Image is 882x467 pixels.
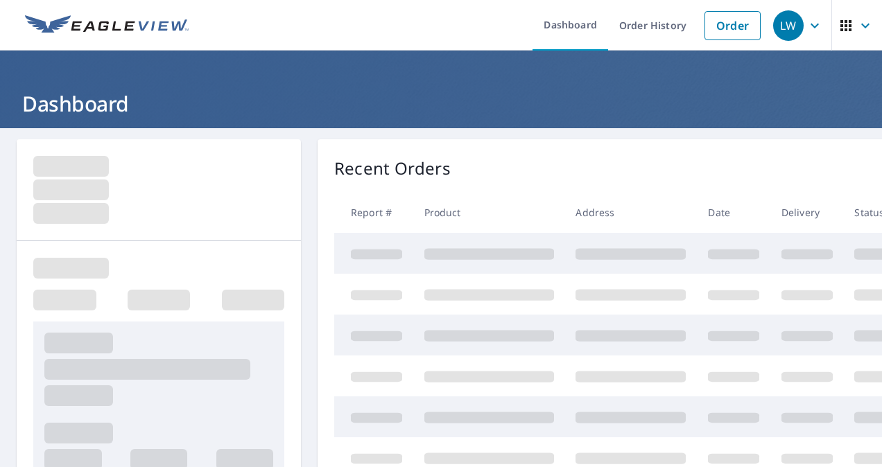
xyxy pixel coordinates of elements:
th: Report # [334,192,413,233]
h1: Dashboard [17,89,865,118]
div: LW [773,10,804,41]
th: Delivery [770,192,844,233]
img: EV Logo [25,15,189,36]
a: Order [704,11,761,40]
p: Recent Orders [334,156,451,181]
th: Date [697,192,770,233]
th: Product [413,192,565,233]
th: Address [564,192,697,233]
